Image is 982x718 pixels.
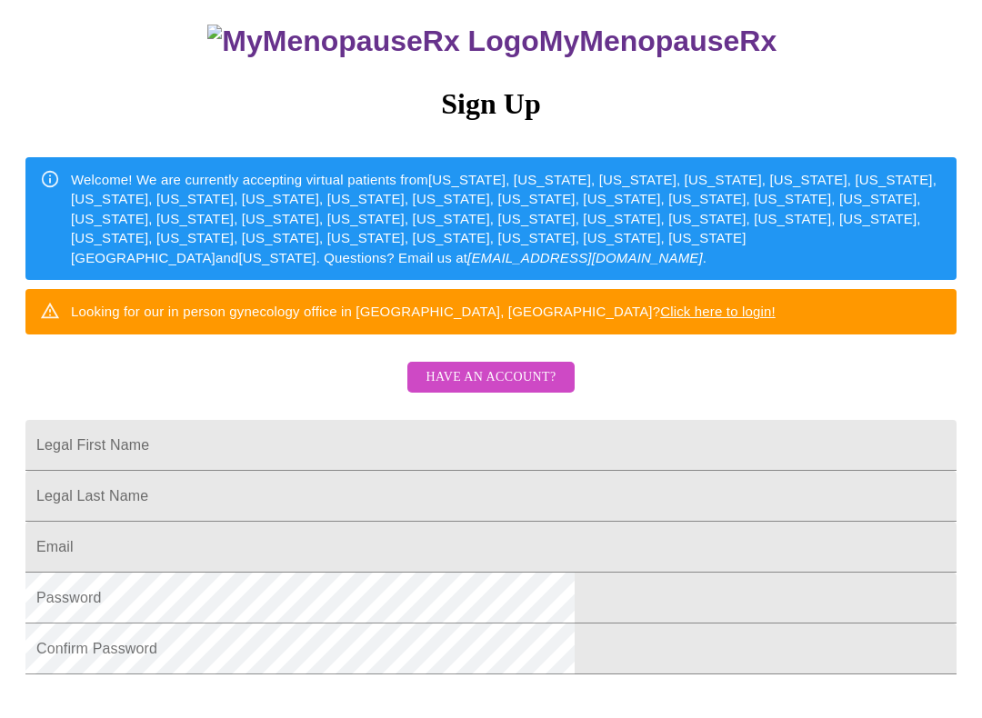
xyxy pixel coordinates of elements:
[25,87,957,121] h3: Sign Up
[407,362,574,394] button: Have an account?
[426,366,556,389] span: Have an account?
[660,304,776,319] a: Click here to login!
[28,25,957,58] h3: MyMenopauseRx
[207,25,538,58] img: MyMenopauseRx Logo
[467,250,703,265] em: [EMAIL_ADDRESS][DOMAIN_NAME]
[403,382,578,397] a: Have an account?
[71,294,776,328] div: Looking for our in person gynecology office in [GEOGRAPHIC_DATA], [GEOGRAPHIC_DATA]?
[71,163,942,274] div: Welcome! We are currently accepting virtual patients from [US_STATE], [US_STATE], [US_STATE], [US...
